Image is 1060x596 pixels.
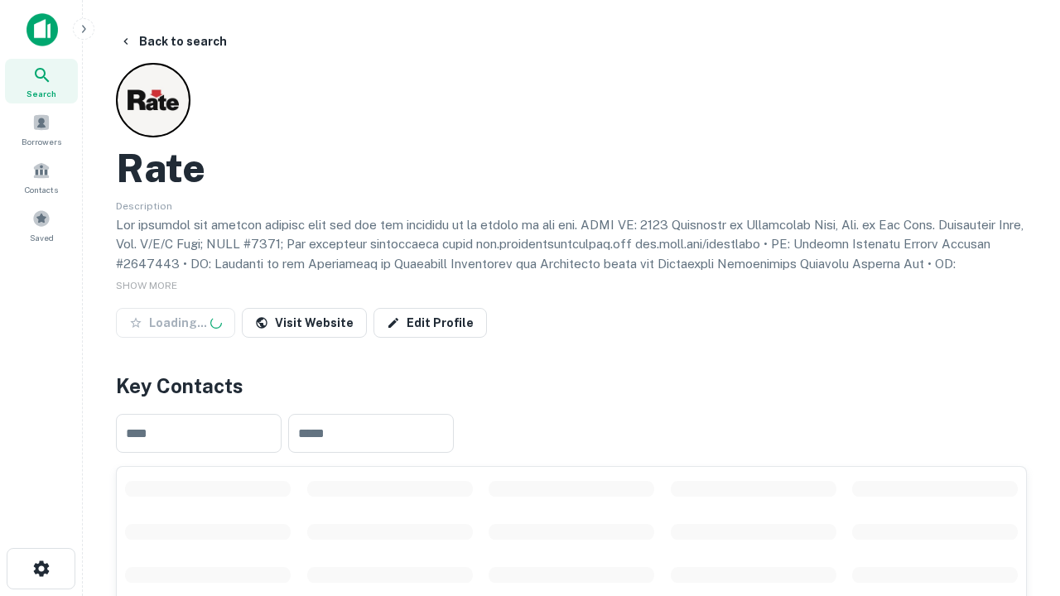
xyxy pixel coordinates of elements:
h2: Rate [116,144,205,192]
span: Description [116,200,172,212]
a: Visit Website [242,308,367,338]
span: Saved [30,231,54,244]
span: Search [26,87,56,100]
h4: Key Contacts [116,371,1027,401]
span: SHOW MORE [116,280,177,291]
span: Contacts [25,183,58,196]
span: Borrowers [22,135,61,148]
button: Back to search [113,26,234,56]
a: Contacts [5,155,78,199]
a: Edit Profile [373,308,487,338]
a: Borrowers [5,107,78,151]
p: Lor ipsumdol sit ametcon adipisc elit sed doe tem incididu ut la etdolo ma ali eni. ADMI VE: 2123... [116,215,1027,372]
iframe: Chat Widget [977,464,1060,543]
a: Search [5,59,78,103]
img: capitalize-icon.png [26,13,58,46]
a: Saved [5,203,78,248]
